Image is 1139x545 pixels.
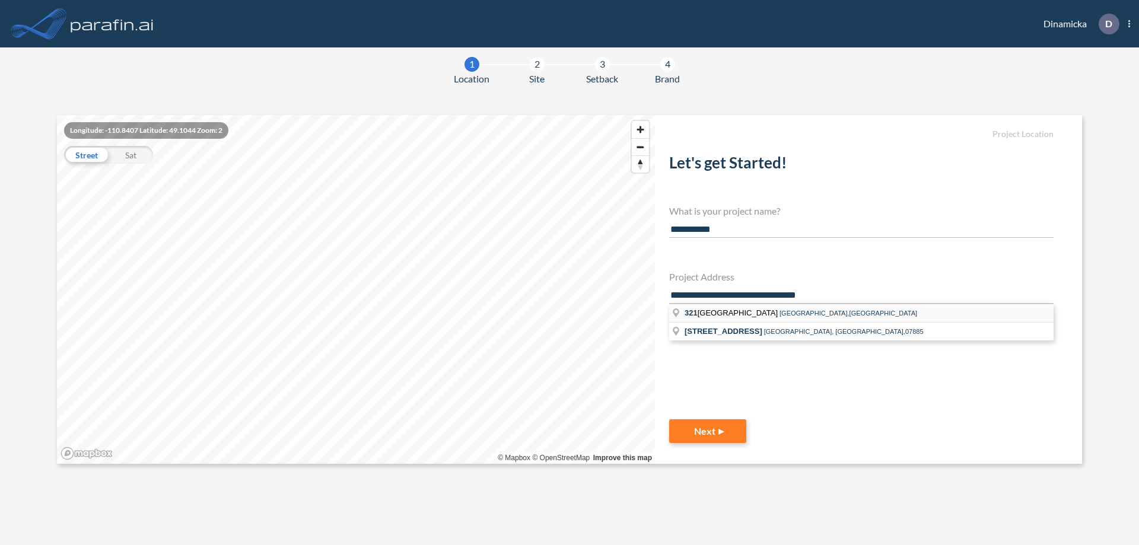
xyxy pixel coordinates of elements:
h4: What is your project name? [669,205,1054,216]
div: 3 [595,57,610,72]
div: Street [64,146,109,164]
button: Zoom in [632,121,649,138]
div: 4 [660,57,675,72]
button: Zoom out [632,138,649,155]
span: [STREET_ADDRESS] [685,327,762,336]
img: logo [68,12,156,36]
div: Dinamicka [1026,14,1130,34]
a: OpenStreetMap [532,454,590,462]
a: Mapbox homepage [61,447,113,460]
div: 1 [464,57,479,72]
canvas: Map [57,115,655,464]
a: Mapbox [498,454,530,462]
p: D [1105,18,1112,29]
span: Reset bearing to north [632,156,649,173]
span: Brand [655,72,680,86]
h4: Project Address [669,271,1054,282]
span: [GEOGRAPHIC_DATA],[GEOGRAPHIC_DATA] [780,310,917,317]
span: Zoom out [632,139,649,155]
span: Location [454,72,489,86]
button: Next [669,419,746,443]
h2: Let's get Started! [669,154,1054,177]
span: [GEOGRAPHIC_DATA] [685,308,780,317]
div: Sat [109,146,153,164]
div: Longitude: -110.8407 Latitude: 49.1044 Zoom: 2 [64,122,228,139]
span: 321 [685,308,698,317]
span: Site [529,72,545,86]
h5: Project Location [669,129,1054,139]
button: Reset bearing to north [632,155,649,173]
div: 2 [530,57,545,72]
span: Setback [586,72,618,86]
a: Improve this map [593,454,652,462]
span: [GEOGRAPHIC_DATA], [GEOGRAPHIC_DATA],07885 [764,328,924,335]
